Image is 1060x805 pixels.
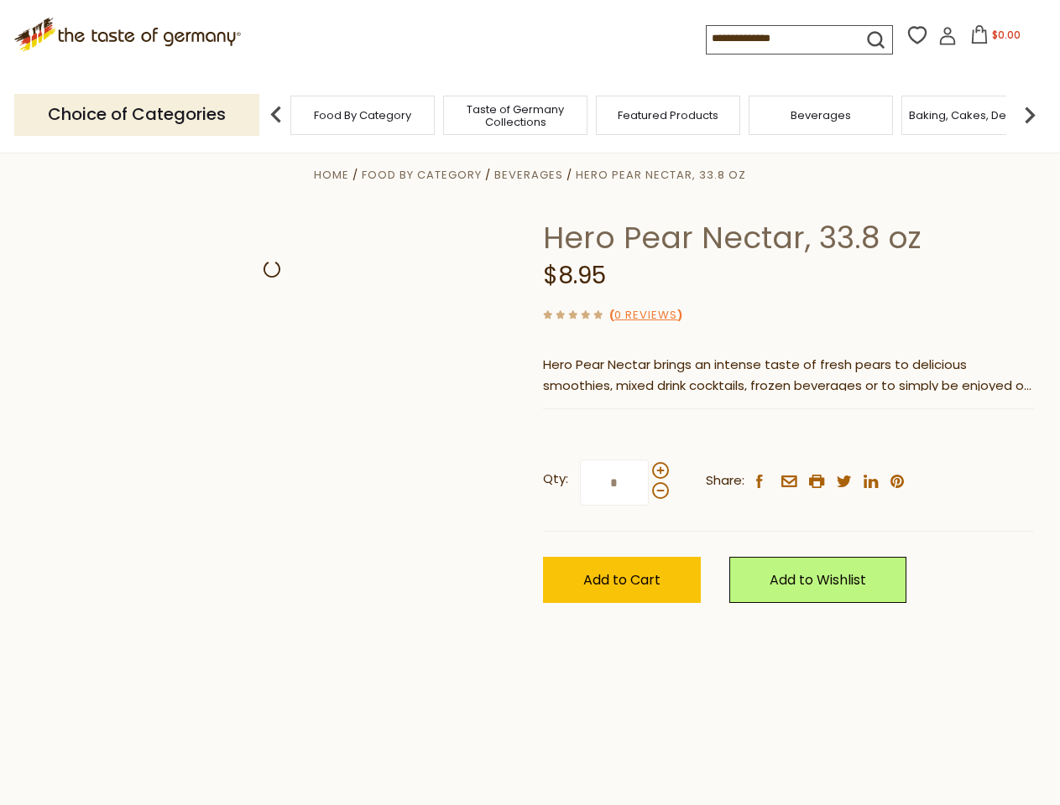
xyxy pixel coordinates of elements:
h1: Hero Pear Nectar, 33.8 oz [543,219,1034,257]
span: ( ) [609,307,682,323]
span: $8.95 [543,259,606,292]
button: $0.00 [960,25,1031,50]
a: Taste of Germany Collections [448,103,582,128]
a: Hero Pear Nectar, 33.8 oz [576,167,746,183]
a: Food By Category [314,109,411,122]
a: Beverages [791,109,851,122]
p: Choice of Categories [14,94,259,135]
img: previous arrow [259,98,293,132]
p: Hero Pear Nectar brings an intense taste of fresh pears to delicious smoothies, mixed drink cockt... [543,355,1034,397]
button: Add to Cart [543,557,701,603]
strong: Qty: [543,469,568,490]
img: next arrow [1013,98,1047,132]
a: Home [314,167,349,183]
a: Featured Products [618,109,718,122]
a: Add to Wishlist [729,557,906,603]
a: Baking, Cakes, Desserts [909,109,1039,122]
input: Qty: [580,460,649,506]
span: Share: [706,470,744,491]
span: $0.00 [992,28,1021,42]
a: Beverages [494,167,563,183]
a: 0 Reviews [614,307,677,325]
a: Food By Category [362,167,482,183]
span: Add to Cart [583,570,661,589]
